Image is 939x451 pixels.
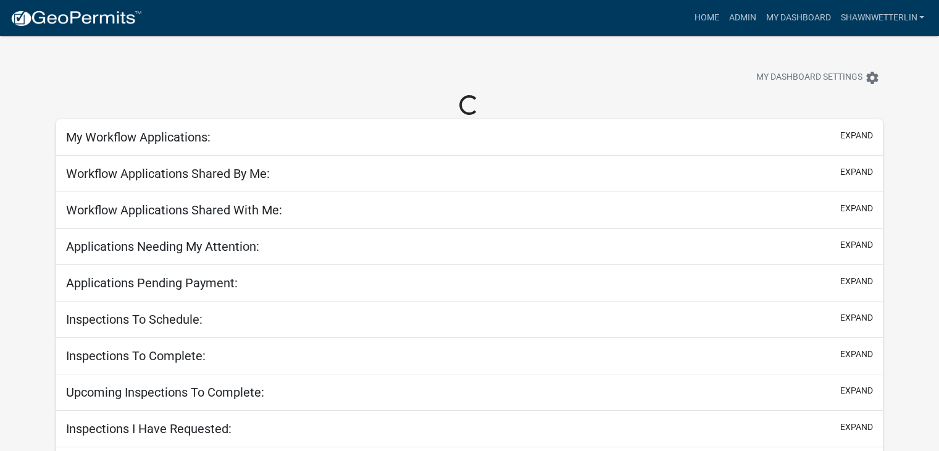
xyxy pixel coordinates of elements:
[840,129,873,142] button: expand
[66,312,202,327] h5: Inspections To Schedule:
[840,311,873,324] button: expand
[66,166,270,181] h5: Workflow Applications Shared By Me:
[865,70,880,85] i: settings
[756,70,862,85] span: My Dashboard Settings
[66,421,232,436] h5: Inspections I Have Requested:
[66,239,259,254] h5: Applications Needing My Attention:
[840,202,873,215] button: expand
[840,421,873,434] button: expand
[840,275,873,288] button: expand
[66,130,211,145] h5: My Workflow Applications:
[724,6,761,30] a: Admin
[746,65,890,90] button: My Dashboard Settingssettings
[835,6,929,30] a: ShawnWetterlin
[840,166,873,179] button: expand
[689,6,724,30] a: Home
[761,6,835,30] a: My Dashboard
[66,348,206,363] h5: Inspections To Complete:
[66,385,264,400] h5: Upcoming Inspections To Complete:
[66,276,238,290] h5: Applications Pending Payment:
[840,238,873,251] button: expand
[66,203,282,217] h5: Workflow Applications Shared With Me:
[840,348,873,361] button: expand
[840,384,873,397] button: expand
